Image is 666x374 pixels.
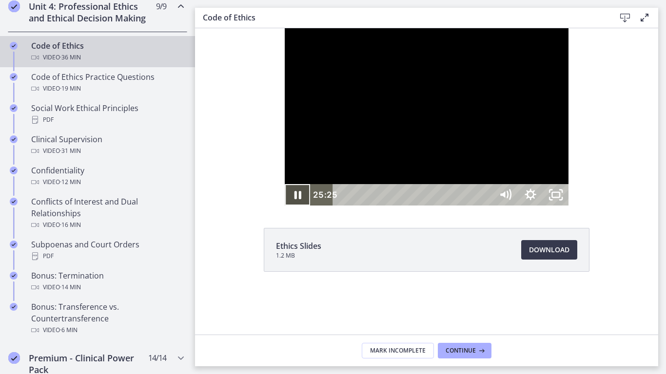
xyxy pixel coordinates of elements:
span: · 36 min [60,52,81,63]
i: Completed [8,0,20,12]
i: Completed [10,272,18,280]
div: Code of Ethics [31,40,183,63]
iframe: Video Lesson [195,28,658,206]
div: Social Work Ethical Principles [31,102,183,126]
i: Completed [8,352,20,364]
span: · 12 min [60,176,81,188]
span: Continue [446,347,476,355]
div: PDF [31,114,183,126]
span: · 16 min [60,219,81,231]
i: Completed [10,241,18,248]
span: Ethics Slides [276,240,321,252]
span: · 6 min [60,324,78,336]
button: Unfullscreen [348,156,373,177]
span: 14 / 14 [148,352,166,364]
div: Video [31,83,183,94]
i: Completed [10,167,18,174]
span: 1.2 MB [276,252,321,260]
div: Code of Ethics Practice Questions [31,71,183,94]
div: PDF [31,250,183,262]
div: Video [31,176,183,188]
i: Completed [10,42,18,50]
span: Download [529,244,569,256]
div: Video [31,281,183,293]
h2: Unit 4: Professional Ethics and Ethical Decision Making [29,0,148,24]
div: Video [31,324,183,336]
div: Confidentiality [31,165,183,188]
span: Mark Incomplete [370,347,426,355]
div: Clinical Supervision [31,133,183,157]
span: 9 / 9 [156,0,166,12]
button: Show settings menu [323,156,348,177]
div: Bonus: Transference vs. Countertransference [31,301,183,336]
i: Completed [10,104,18,112]
h3: Code of Ethics [203,12,600,23]
i: Completed [10,135,18,143]
div: Conflicts of Interest and Dual Relationships [31,196,183,231]
div: Video [31,52,183,63]
span: · 19 min [60,83,81,94]
button: Mark Incomplete [362,343,434,358]
button: Mute [297,156,323,177]
i: Completed [10,303,18,311]
i: Completed [10,73,18,81]
button: Continue [438,343,491,358]
div: Video [31,145,183,157]
div: Bonus: Termination [31,270,183,293]
div: Subpoenas and Court Orders [31,239,183,262]
span: · 14 min [60,281,81,293]
a: Download [521,240,577,260]
div: Video [31,219,183,231]
span: · 31 min [60,145,81,157]
i: Completed [10,198,18,206]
